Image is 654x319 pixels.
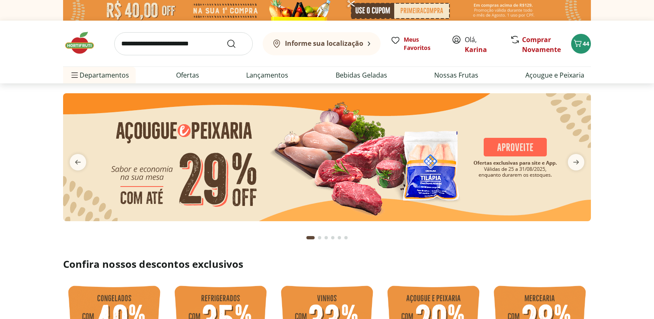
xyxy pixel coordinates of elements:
a: Ofertas [176,70,199,80]
a: Bebidas Geladas [336,70,387,80]
button: Go to page 2 from fs-carousel [316,228,323,248]
button: next [561,154,591,170]
span: Departamentos [70,65,129,85]
a: Nossas Frutas [434,70,478,80]
button: Current page from fs-carousel [305,228,316,248]
input: search [114,32,253,55]
button: previous [63,154,93,170]
span: 44 [583,40,589,47]
button: Go to page 5 from fs-carousel [336,228,343,248]
a: Meus Favoritos [391,35,442,52]
h2: Confira nossos descontos exclusivos [63,258,591,271]
a: Lançamentos [246,70,288,80]
span: Meus Favoritos [404,35,442,52]
button: Go to page 4 from fs-carousel [329,228,336,248]
a: Karina [465,45,487,54]
b: Informe sua localização [285,39,363,48]
a: Comprar Novamente [522,35,561,54]
a: Açougue e Peixaria [525,70,584,80]
button: Go to page 6 from fs-carousel [343,228,349,248]
button: Go to page 3 from fs-carousel [323,228,329,248]
img: Hortifruti [63,31,104,55]
img: açougue [63,93,591,221]
button: Carrinho [571,34,591,54]
button: Informe sua localização [263,32,381,55]
button: Menu [70,65,80,85]
button: Submit Search [226,39,246,49]
span: Olá, [465,35,501,54]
